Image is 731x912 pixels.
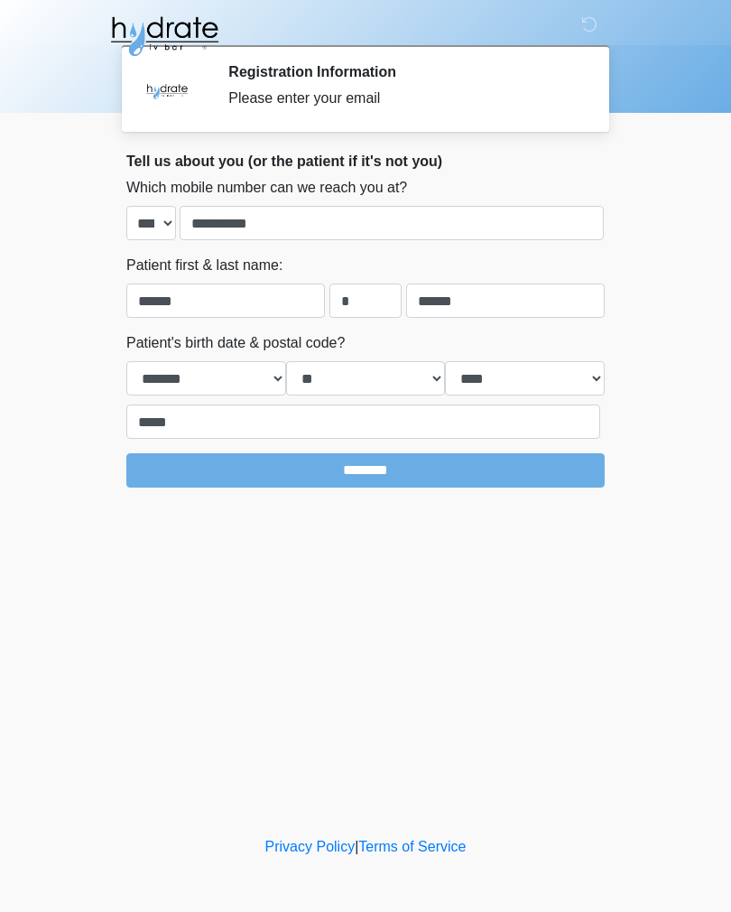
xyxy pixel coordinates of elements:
a: Privacy Policy [265,839,356,854]
img: Hydrate IV Bar - Fort Collins Logo [108,14,220,59]
label: Patient first & last name: [126,255,282,276]
div: Please enter your email [228,88,578,109]
a: Terms of Service [358,839,466,854]
h2: Tell us about you (or the patient if it's not you) [126,153,605,170]
label: Patient's birth date & postal code? [126,332,345,354]
label: Which mobile number can we reach you at? [126,177,407,199]
a: | [355,839,358,854]
img: Agent Avatar [140,63,194,117]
